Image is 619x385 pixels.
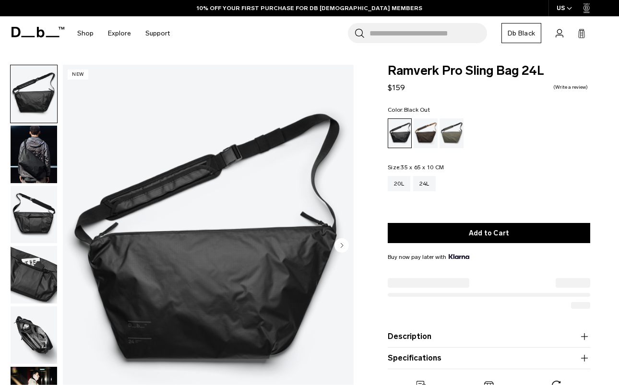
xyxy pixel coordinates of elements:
img: Ramverk Pro Sling Bag 24L Black Out [11,126,57,183]
img: {"height" => 20, "alt" => "Klarna"} [449,254,469,259]
button: Ramverk Pro Sling Bag 24L Black Out [10,65,58,123]
a: Forest Green [440,118,464,148]
a: Shop [77,16,94,50]
button: Add to Cart [388,223,590,243]
span: Ramverk Pro Sling Bag 24L [388,65,590,77]
a: Black Out [388,118,412,148]
a: Espresso [414,118,438,148]
span: 35 x 65 x 10 CM [401,164,444,171]
span: $159 [388,83,405,92]
button: Ramverk Pro Sling Bag 24L Black Out [10,306,58,364]
a: 20L [388,176,410,191]
img: Ramverk Pro Sling Bag 24L Black Out [11,246,57,303]
button: Specifications [388,352,590,364]
span: Buy now pay later with [388,253,469,261]
a: Write a review [553,85,588,90]
nav: Main Navigation [70,16,177,50]
button: Ramverk Pro Sling Bag 24L Black Out [10,125,58,184]
a: Support [145,16,170,50]
a: Explore [108,16,131,50]
p: New [68,70,88,80]
button: Description [388,331,590,342]
button: Ramverk Pro Sling Bag 24L Black Out [10,245,58,304]
legend: Size: [388,164,444,170]
legend: Color: [388,107,430,113]
img: Ramverk Pro Sling Bag 24L Black Out [11,186,57,244]
button: Ramverk Pro Sling Bag 24L Black Out [10,186,58,244]
button: Next slide [334,238,349,255]
img: Ramverk Pro Sling Bag 24L Black Out [11,65,57,123]
a: Db Black [501,23,541,43]
a: 10% OFF YOUR FIRST PURCHASE FOR DB [DEMOGRAPHIC_DATA] MEMBERS [197,4,422,12]
a: 24L [413,176,436,191]
img: Ramverk Pro Sling Bag 24L Black Out [11,306,57,364]
span: Black Out [404,106,430,113]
